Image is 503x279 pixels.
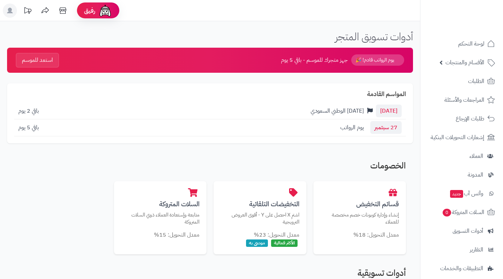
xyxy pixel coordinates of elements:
a: إشعارات التحويلات البنكية [425,129,499,146]
small: معدل التحويل: 23% [254,231,299,239]
span: جديد [450,190,463,198]
button: استعد للموسم [16,53,59,67]
span: المراجعات والأسئلة [444,95,484,105]
a: التخفيضات التلقائيةاشترِ X احصل على Y - أقوى العروض الترويجية معدل التحويل: 23% الأكثر فعالية موص... [214,181,306,254]
h3: السلات المتروكة [121,200,200,208]
a: وآتس آبجديد [425,185,499,202]
a: طلبات الإرجاع [425,110,499,127]
span: التطبيقات والخدمات [440,263,483,273]
p: إنشاء وإدارة كوبونات خصم مخصصة للعملاء [321,211,399,226]
p: اشترِ X احصل على Y - أقوى العروض الترويجية [221,211,299,226]
span: يوم الرواتب [340,123,364,132]
span: 0 [443,209,451,216]
a: تحديثات المنصة [19,4,36,19]
span: [DATE] [376,105,402,117]
span: موصى به [246,239,268,247]
h2: الخصومات [14,161,406,174]
a: قسائم التخفيضإنشاء وإدارة كوبونات خصم مخصصة للعملاء معدل التحويل: 18% [313,181,406,246]
h3: قسائم التخفيض [321,200,399,208]
a: أدوات التسويق [425,222,499,239]
span: الطلبات [468,76,484,86]
h2: المواسم القادمة [14,90,406,97]
p: متابعة وإستعادة العملاء ذوي السلات المتروكة [121,211,200,226]
span: جهز متجرك للموسم - باقي 5 يوم [281,56,348,64]
a: المراجعات والأسئلة [425,91,499,108]
a: السلات المتروكةمتابعة وإستعادة العملاء ذوي السلات المتروكة معدل التحويل: 15% [114,181,207,246]
a: لوحة التحكم [425,35,499,52]
span: طلبات الإرجاع [456,114,484,124]
span: باقي 2 يوم [18,107,39,115]
a: الطلبات [425,73,499,90]
span: [DATE] الوطني السعودي [311,107,364,115]
span: السلات المتروكة [442,207,484,217]
span: المدونة [468,170,483,180]
a: التطبيقات والخدمات [425,260,499,277]
span: رفيق [84,6,95,15]
span: التقارير [470,245,483,255]
a: المدونة [425,166,499,183]
a: السلات المتروكة0 [425,204,499,221]
a: التقارير [425,241,499,258]
a: العملاء [425,148,499,165]
span: أدوات التسويق [453,226,483,236]
h1: أدوات تسويق المتجر [335,31,413,42]
span: إشعارات التحويلات البنكية [431,132,484,142]
span: الأقسام والمنتجات [445,58,484,67]
span: وآتس آب [449,189,483,198]
span: باقي 5 يوم [18,123,39,132]
span: 27 سبتمبر [370,121,402,134]
span: العملاء [469,151,483,161]
small: معدل التحويل: 15% [154,231,199,239]
span: الأكثر فعالية [271,239,298,247]
span: لوحة التحكم [458,39,484,49]
img: ai-face.png [98,4,112,18]
small: معدل التحويل: 18% [353,231,399,239]
h3: التخفيضات التلقائية [221,200,299,208]
span: يوم الرواتب قادم! 🎉 [351,54,404,66]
